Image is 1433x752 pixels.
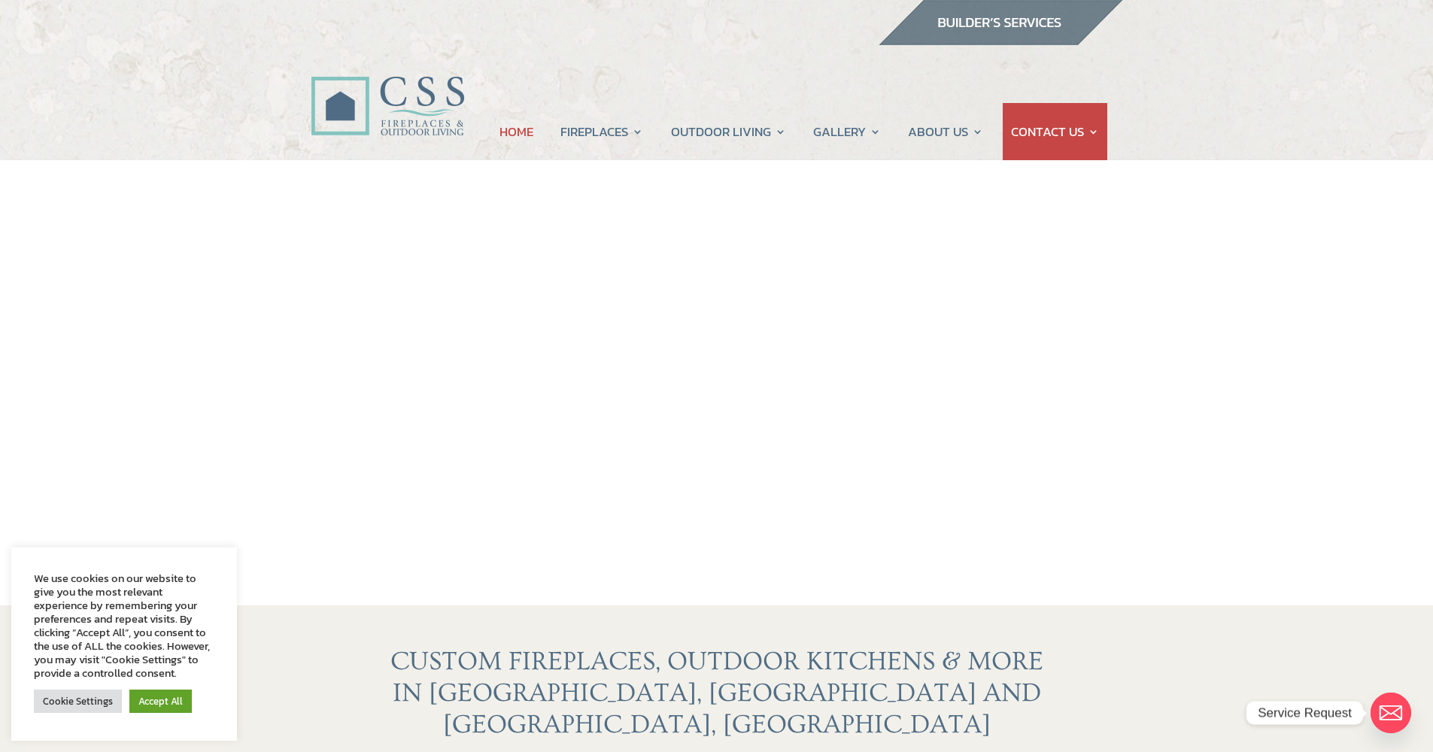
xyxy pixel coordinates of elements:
a: builder services construction supply [878,31,1123,50]
a: Cookie Settings [34,690,122,713]
a: CONTACT US [1011,103,1099,160]
a: FIREPLACES [560,103,643,160]
a: HOME [499,103,533,160]
a: Accept All [129,690,192,713]
a: Email [1371,693,1411,733]
img: CSS Fireplaces & Outdoor Living (Formerly Construction Solutions & Supply)- Jacksonville Ormond B... [311,35,464,144]
h1: CUSTOM FIREPLACES, OUTDOOR KITCHENS & MORE IN [GEOGRAPHIC_DATA], [GEOGRAPHIC_DATA] AND [GEOGRAPHI... [311,646,1123,748]
a: GALLERY [813,103,881,160]
div: We use cookies on our website to give you the most relevant experience by remembering your prefer... [34,572,214,680]
a: OUTDOOR LIVING [671,103,786,160]
a: ABOUT US [908,103,983,160]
